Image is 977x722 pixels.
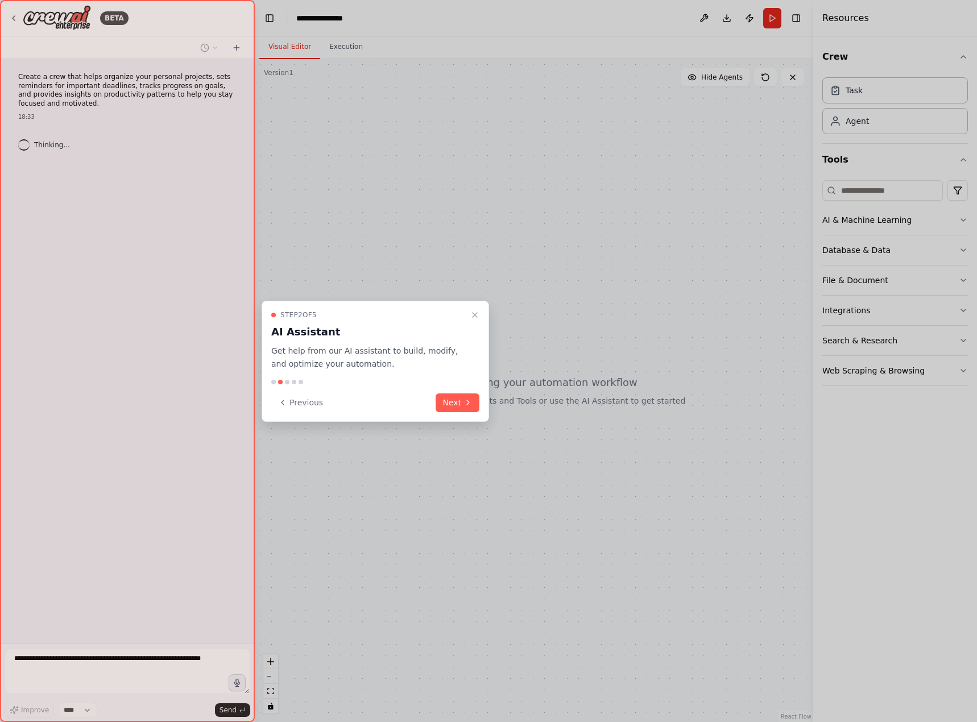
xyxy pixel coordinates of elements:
p: Get help from our AI assistant to build, modify, and optimize your automation. [271,345,466,371]
button: Next [436,393,479,412]
button: Hide left sidebar [262,10,278,26]
span: Step 2 of 5 [280,310,317,319]
h3: AI Assistant [271,324,466,340]
button: Previous [271,393,330,412]
button: Close walkthrough [468,308,482,322]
